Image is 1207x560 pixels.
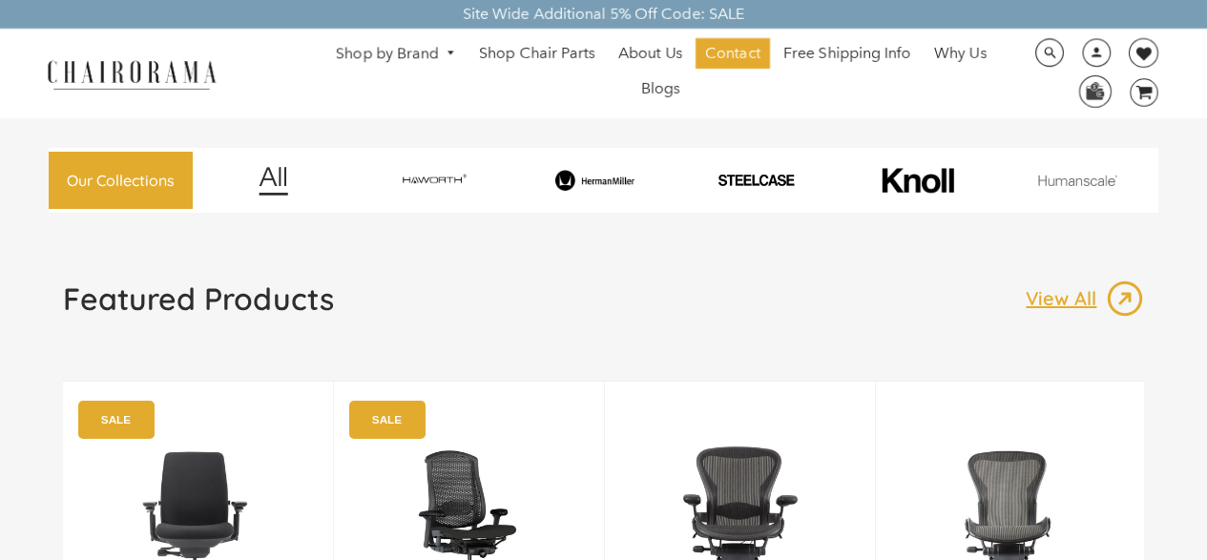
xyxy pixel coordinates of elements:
img: PHOTO-2024-07-09-00-53-10-removebg-preview.png [678,173,834,187]
img: image_8_173eb7e0-7579-41b4-bc8e-4ba0b8ba93e8.png [517,170,673,190]
h1: Featured Products [63,280,334,318]
img: image_10_1.png [840,166,995,195]
a: Shop by Brand [326,39,466,69]
a: Our Collections [49,152,193,210]
a: Contact [696,38,770,69]
span: About Us [618,44,682,64]
span: Contact [705,44,760,64]
span: Shop Chair Parts [479,44,595,64]
p: View All [1026,286,1106,311]
a: Blogs [632,73,690,104]
text: SALE [100,413,130,425]
img: image_13.png [1106,280,1144,318]
nav: DesktopNavigation [308,38,1014,109]
a: View All [1026,280,1144,318]
img: image_12.png [220,166,326,196]
text: SALE [371,413,401,425]
img: WhatsApp_Image_2024-07-12_at_16.23.01.webp [1080,76,1110,105]
img: image_7_14f0750b-d084-457f-979a-a1ab9f6582c4.png [357,166,512,194]
span: Blogs [641,79,680,99]
a: Free Shipping Info [774,38,921,69]
a: Shop Chair Parts [469,38,605,69]
img: image_11.png [1000,175,1155,186]
a: About Us [609,38,692,69]
span: Free Shipping Info [783,44,911,64]
span: Why Us [934,44,987,64]
a: Featured Products [63,280,334,333]
img: chairorama [36,57,227,91]
a: Why Us [925,38,996,69]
